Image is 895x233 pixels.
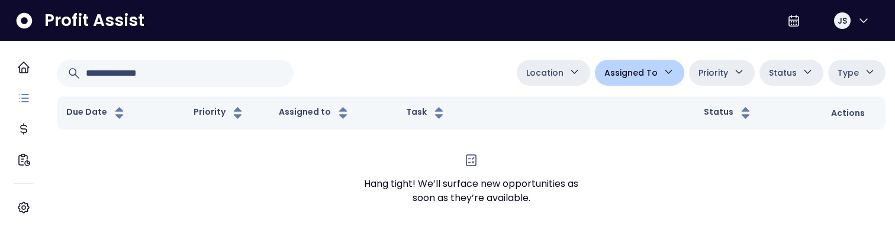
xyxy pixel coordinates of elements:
[67,66,81,80] svg: Search icon
[194,106,245,120] button: Priority
[838,15,847,27] span: JS
[364,167,578,205] div: Hang tight! We’ll surface new opportunities as soon as they’re available.
[66,106,127,120] button: Due Date
[44,10,144,31] span: Profit Assist
[604,66,658,80] span: Assigned To
[838,66,859,80] span: Type
[526,66,564,80] span: Location
[406,106,446,120] button: Task
[279,106,350,120] button: Assigned to
[704,106,753,120] button: Status
[822,96,886,130] th: Actions
[698,66,728,80] span: Priority
[769,66,797,80] span: Status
